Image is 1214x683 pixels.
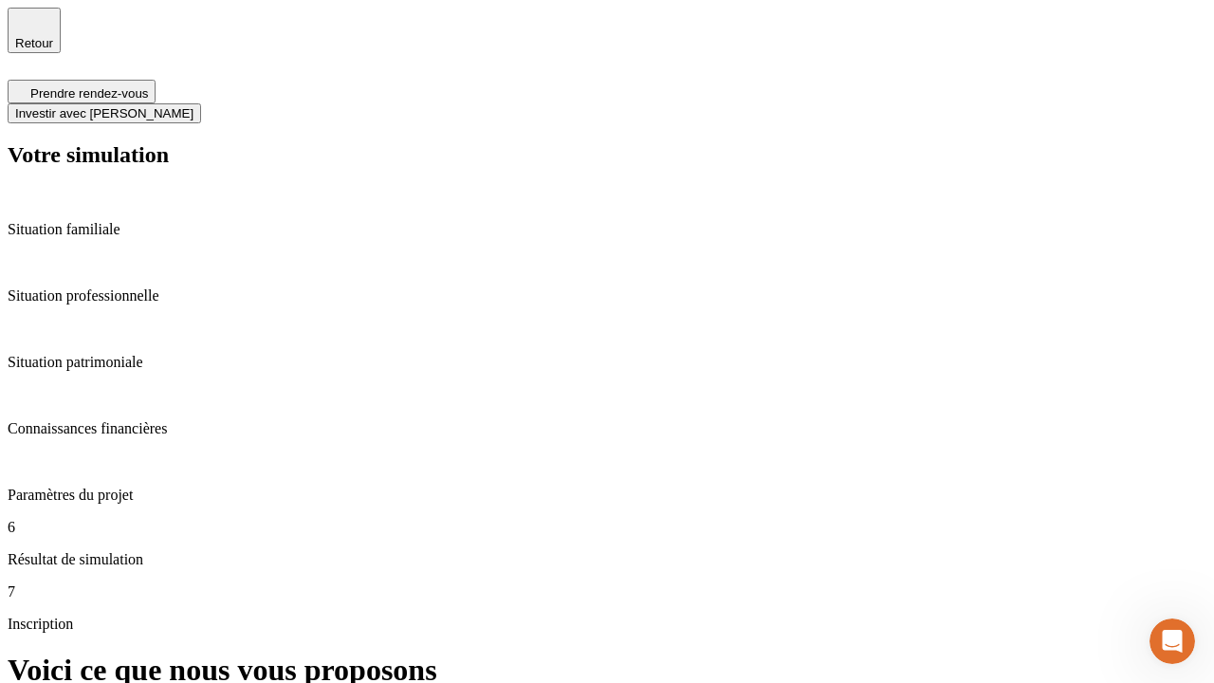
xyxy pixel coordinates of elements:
[8,221,1206,238] p: Situation familiale
[8,103,201,123] button: Investir avec [PERSON_NAME]
[8,8,61,53] button: Retour
[8,287,1206,305] p: Situation professionnelle
[8,583,1206,600] p: 7
[1150,618,1195,664] iframe: Intercom live chat
[8,551,1206,568] p: Résultat de simulation
[8,420,1206,437] p: Connaissances financières
[8,142,1206,168] h2: Votre simulation
[8,354,1206,371] p: Situation patrimoniale
[8,616,1206,633] p: Inscription
[15,106,193,120] span: Investir avec [PERSON_NAME]
[8,487,1206,504] p: Paramètres du projet
[30,86,148,101] span: Prendre rendez-vous
[15,36,53,50] span: Retour
[8,519,1206,536] p: 6
[8,80,156,103] button: Prendre rendez-vous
